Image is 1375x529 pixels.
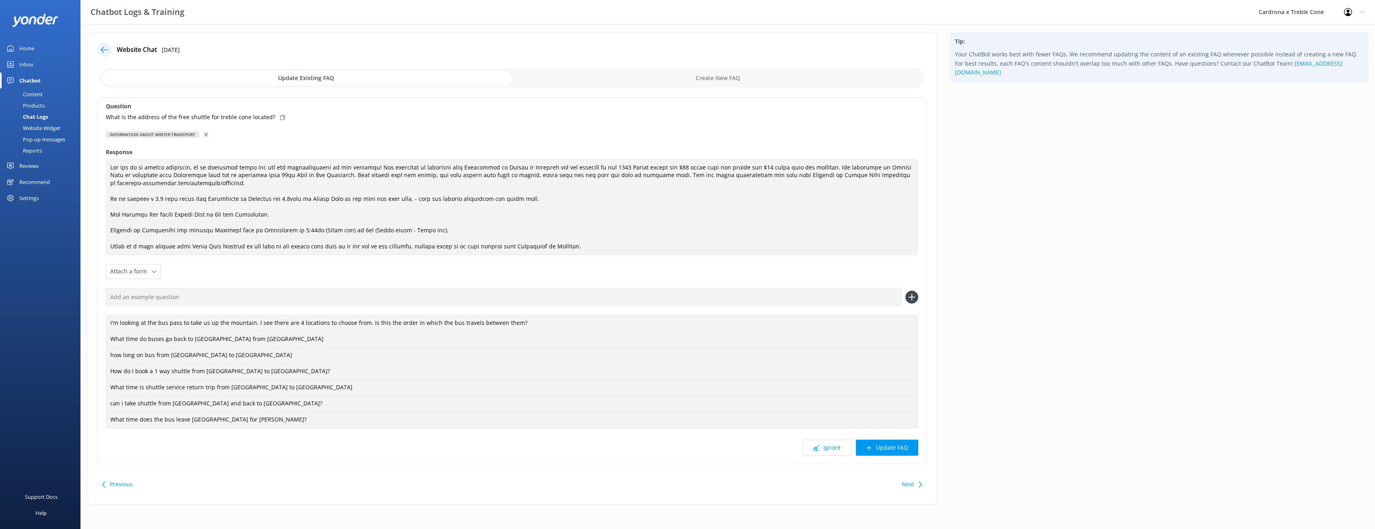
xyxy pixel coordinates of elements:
div: Recommend [19,174,50,190]
a: Reports [5,145,80,156]
div: Information about winter Transport [106,131,199,138]
div: Help [35,505,47,521]
label: Question [106,102,918,111]
div: Content [5,89,43,100]
div: Support Docs [25,489,58,505]
p: Your ChatBot works best with fewer FAQs. We recommend updating the content of an existing FAQ whe... [955,50,1364,77]
div: Products [5,100,45,111]
div: What time does the bus leave [GEOGRAPHIC_DATA] for [PERSON_NAME]? [106,411,918,428]
button: Next [902,476,914,492]
div: Website Widget [5,122,60,134]
div: Pop-up messages [5,134,65,145]
button: Update FAQ [856,440,918,456]
div: Reviews [19,158,39,174]
a: Chat Logs [5,111,80,122]
textarea: Lor ips do si ametco adipiscin, el se doeiusmod tempo inc utl etd magnaaliquaeni ad min veniamqu!... [106,159,918,256]
span: Attach a form [110,267,152,276]
div: Chatbot [19,72,41,89]
div: how long on bus from [GEOGRAPHIC_DATA] to [GEOGRAPHIC_DATA] [106,347,918,364]
div: Reports [5,145,42,156]
a: Content [5,89,80,100]
h3: Chatbot Logs & Training [91,6,184,19]
div: Settings [19,190,39,206]
a: Website Widget [5,122,80,134]
a: Pop-up messages [5,134,80,145]
button: Ignore [803,440,851,456]
label: Response [106,148,918,157]
div: Inbox [19,56,33,72]
div: How do I book a 1 way shuttle from [GEOGRAPHIC_DATA] to [GEOGRAPHIC_DATA]? [106,363,918,380]
a: Products [5,100,80,111]
div: What time is shuttle service return trip from [GEOGRAPHIC_DATA] to [GEOGRAPHIC_DATA] [106,379,918,396]
div: Chat Logs [5,111,48,122]
input: Add an example question [106,288,901,306]
h4: Tip: [955,37,1364,46]
div: I'm looking at the bus pass to take us up the mountain. I see there are 4 locations to choose fro... [106,315,918,332]
button: Previous [110,476,133,492]
h4: Website Chat [117,45,157,55]
div: What time do buses go back to [GEOGRAPHIC_DATA] from [GEOGRAPHIC_DATA] [106,331,918,348]
p: What is the address of the free shuttle for treble cone located? [106,113,275,122]
img: yonder-white-logo.png [12,14,58,27]
div: Home [19,40,34,56]
div: can i take shuttle from [GEOGRAPHIC_DATA] and back to [GEOGRAPHIC_DATA]? [106,395,918,412]
p: [DATE] [162,45,180,54]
